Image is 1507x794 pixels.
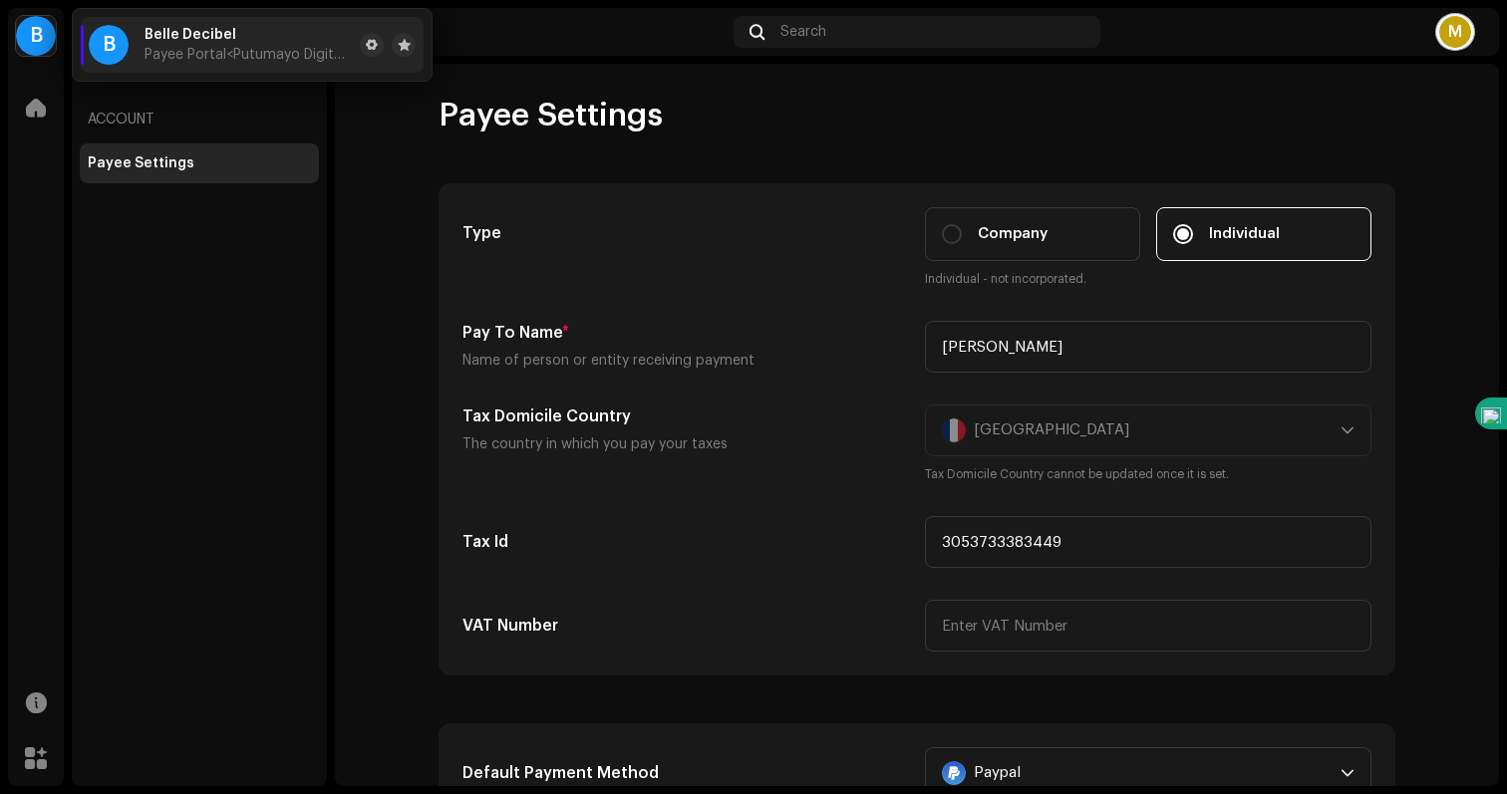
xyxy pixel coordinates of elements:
[925,516,1371,568] input: Enter Tax Id
[359,24,726,40] div: Account
[80,96,319,143] re-a-nav-header: Account
[462,530,909,554] h5: Tax Id
[88,155,194,171] div: Payee Settings
[1209,223,1280,245] span: Individual
[780,24,826,40] span: Search
[226,48,423,62] span: <Putumayo Digital Media LLC>
[462,761,909,785] h5: Default Payment Method
[462,349,909,373] p: Name of person or entity receiving payment
[89,25,129,65] div: B
[925,321,1371,373] input: Enter name
[16,16,56,56] div: B
[462,614,909,638] h5: VAT Number
[462,404,909,428] h5: Tax Domicile Country
[439,96,663,135] span: Payee Settings
[145,27,236,43] span: Belle Decibel
[145,47,352,63] span: Payee Portal <Putumayo Digital Media LLC>
[80,143,319,183] re-m-nav-item: Payee Settings
[462,221,909,245] h5: Type
[925,600,1371,652] input: Enter VAT Number
[1439,16,1471,48] div: M
[925,464,1371,484] small: Tax Domicile Country cannot be updated once it is set.
[462,321,909,345] h5: Pay To Name
[978,223,1048,245] span: Company
[462,432,909,456] p: The country in which you pay your taxes
[925,269,1371,289] small: Individual - not incorporated.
